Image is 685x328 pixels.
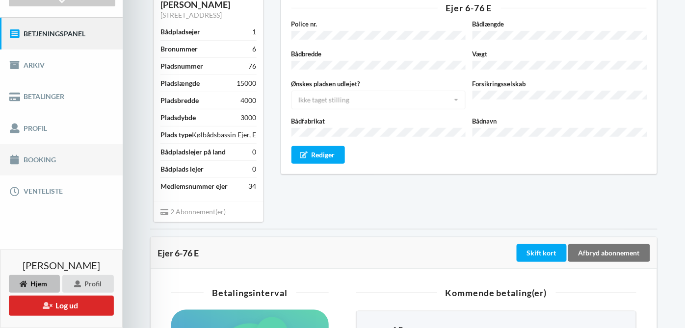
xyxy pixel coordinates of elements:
[568,244,650,262] div: Afbryd abonnement
[158,248,515,258] div: Ejer 6-76 E
[9,296,114,316] button: Log ud
[160,113,196,123] div: Pladsdybde
[249,181,257,191] div: 34
[160,11,222,19] a: [STREET_ADDRESS]
[160,130,192,140] div: Plads type
[160,207,226,216] span: 2 Abonnement(er)
[253,44,257,54] div: 6
[160,27,200,37] div: Bådpladsejer
[160,164,204,174] div: Bådplads lejer
[291,146,345,164] div: Rediger
[473,79,647,89] label: Forsikringsselskab
[291,49,466,59] label: Bådbredde
[23,260,100,270] span: [PERSON_NAME]
[517,244,567,262] div: Skift kort
[291,3,647,12] div: Ejer 6-76 E
[253,27,257,37] div: 1
[160,44,198,54] div: Bronummer
[160,96,199,105] div: Pladsbredde
[473,19,647,29] label: Bådlængde
[160,147,226,157] div: Bådpladslejer på land
[241,96,257,105] div: 4000
[473,49,647,59] label: Vægt
[253,164,257,174] div: 0
[160,61,203,71] div: Pladsnummer
[291,19,466,29] label: Police nr.
[171,288,329,297] div: Betalingsinterval
[291,116,466,126] label: Bådfabrikat
[241,113,257,123] div: 3000
[160,181,228,191] div: Medlemsnummer ejer
[62,275,114,293] div: Profil
[237,78,257,88] div: 15000
[473,116,647,126] label: Bådnavn
[253,147,257,157] div: 0
[192,130,257,140] div: Kølbådsbassin Ejer, E
[9,275,60,293] div: Hjem
[356,288,637,297] div: Kommende betaling(er)
[249,61,257,71] div: 76
[291,79,466,89] label: Ønskes pladsen udlejet?
[160,78,200,88] div: Pladslængde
